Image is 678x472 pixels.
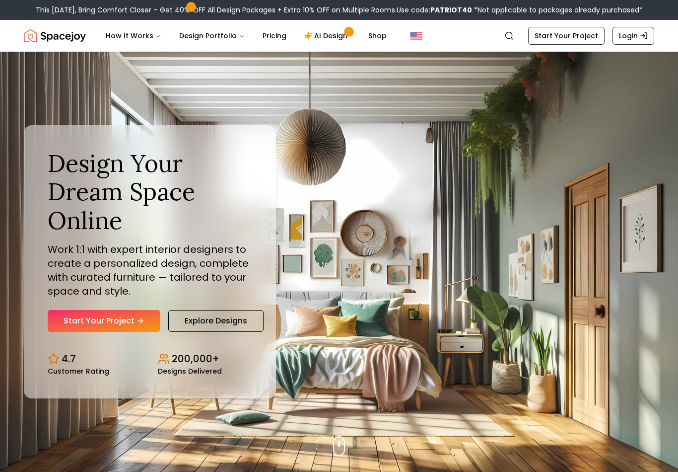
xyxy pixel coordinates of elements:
a: AI Design [296,26,358,46]
span: Use code: [397,5,472,15]
a: Login [612,27,654,45]
a: Spacejoy [24,26,86,46]
p: 200,000+ [172,352,219,366]
button: Design Portfolio [171,26,253,46]
a: Pricing [255,26,294,46]
a: Start Your Project [48,310,160,332]
small: Customer Rating [48,368,109,375]
a: Explore Designs [168,310,264,332]
a: Start Your Project [528,27,605,45]
span: *Not applicable to packages already purchased* [472,5,643,15]
nav: Global [24,20,654,52]
img: United States [410,30,422,42]
small: Designs Delivered [158,368,222,375]
button: How It Works [98,26,169,46]
p: 4.7 [62,352,76,366]
h1: Design Your Dream Space Online [48,149,252,235]
a: Shop [360,26,395,46]
b: PATRIOT40 [430,5,472,15]
div: This [DATE], Bring Comfort Closer – Get 40% OFF All Design Packages + Extra 10% OFF on Multiple R... [36,5,643,15]
div: Design stats [48,344,252,375]
p: Work 1:1 with expert interior designers to create a personalized design, complete with curated fu... [48,242,252,298]
nav: Main [98,26,395,46]
img: Spacejoy Logo [24,26,86,46]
